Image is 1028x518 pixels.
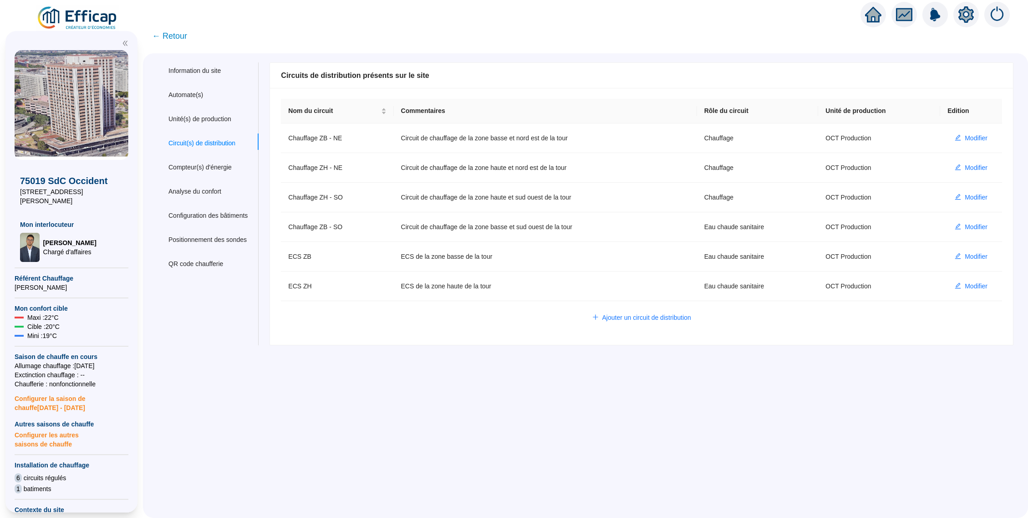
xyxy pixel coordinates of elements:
[965,252,987,262] span: Modifier
[697,123,819,153] td: Chauffage
[955,282,961,289] span: edit
[281,183,393,212] td: Chauffage ZH - SO
[394,272,697,301] td: ECS de la zone haute de la tour
[168,259,223,269] div: QR code chaufferie
[955,253,961,259] span: edit
[168,211,248,221] div: Configuration des bâtiments
[697,183,819,212] td: Chauffage
[15,283,128,292] span: [PERSON_NAME]
[955,194,961,200] span: edit
[281,153,393,183] td: Chauffage ZH - NE
[168,114,231,124] div: Unité(s) de production
[592,314,599,320] span: plus
[697,272,819,301] td: Eau chaude sanitaire
[43,247,97,256] span: Chargé d'affaires
[818,123,940,153] td: OCT Production
[27,313,59,322] span: Maxi : 22 °C
[27,331,57,340] span: Mini : 19 °C
[394,99,697,123] th: Commentaires
[15,370,128,380] span: Exctinction chauffage : --
[697,99,819,123] th: Rôle du circuit
[394,153,697,183] td: Circuit de chauffage de la zone haute et nord est de la tour
[27,322,60,331] span: Cible : 20 °C
[818,242,940,272] td: OCT Production
[281,70,1002,81] div: Circuits de distribution présents sur le site
[43,238,97,247] span: [PERSON_NAME]
[20,220,123,229] span: Mon interlocuteur
[122,40,128,46] span: double-left
[984,2,1010,27] img: alerts
[965,282,987,291] span: Modifier
[168,138,235,148] div: Circuit(s) de distribution
[947,190,995,205] button: Modifier
[965,193,987,202] span: Modifier
[585,310,698,325] button: Ajouter un circuit de distribution
[697,242,819,272] td: Eau chaude sanitaire
[947,131,995,145] button: Modifier
[15,352,128,361] span: Saison de chauffe en cours
[168,66,221,76] div: Information du site
[955,223,961,230] span: edit
[965,163,987,173] span: Modifier
[15,484,22,493] span: 1
[288,106,379,116] span: Nom du circuit
[281,212,393,242] td: Chauffage ZB - SO
[168,163,232,172] div: Compteur(s) d'énergie
[947,279,995,293] button: Modifier
[20,174,123,187] span: 75019 SdC Occident
[20,233,40,262] img: Chargé d'affaires
[152,30,187,42] span: ← Retour
[818,212,940,242] td: OCT Production
[15,420,128,429] span: Autres saisons de chauffe
[168,187,221,196] div: Analyse du confort
[394,123,697,153] td: Circuit de chauffage de la zone basse et nord est de la tour
[36,5,119,31] img: efficap energie logo
[24,473,66,482] span: circuits régulés
[955,134,961,141] span: edit
[15,429,128,449] span: Configurer les autres saisons de chauffe
[394,183,697,212] td: Circuit de chauffage de la zone haute et sud ouest de la tour
[168,235,247,245] div: Positionnement des sondes
[281,272,393,301] td: ECS ZH
[922,2,948,27] img: alerts
[168,90,203,100] div: Automate(s)
[15,461,128,470] span: Installation de chauffage
[818,153,940,183] td: OCT Production
[281,242,393,272] td: ECS ZB
[15,304,128,313] span: Mon confort cible
[697,212,819,242] td: Eau chaude sanitaire
[281,99,393,123] th: Nom du circuit
[394,242,697,272] td: ECS de la zone basse de la tour
[15,389,128,412] span: Configurer la saison de chauffe [DATE] - [DATE]
[818,183,940,212] td: OCT Production
[281,123,393,153] td: Chauffage ZB - NE
[947,160,995,175] button: Modifier
[15,361,128,370] span: Allumage chauffage : [DATE]
[947,220,995,234] button: Modifier
[965,133,987,143] span: Modifier
[947,249,995,264] button: Modifier
[15,274,128,283] span: Référent Chauffage
[896,6,912,23] span: fund
[394,212,697,242] td: Circuit de chauffage de la zone basse et sud ouest de la tour
[865,6,881,23] span: home
[958,6,974,23] span: setting
[15,473,22,482] span: 6
[20,187,123,205] span: [STREET_ADDRESS][PERSON_NAME]
[15,380,128,389] span: Chaufferie : non fonctionnelle
[24,484,51,493] span: batiments
[15,505,128,514] span: Contexte du site
[818,272,940,301] td: OCT Production
[955,164,961,170] span: edit
[602,313,691,323] span: Ajouter un circuit de distribution
[940,99,1002,123] th: Edition
[965,222,987,232] span: Modifier
[697,153,819,183] td: Chauffage
[818,99,940,123] th: Unité de production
